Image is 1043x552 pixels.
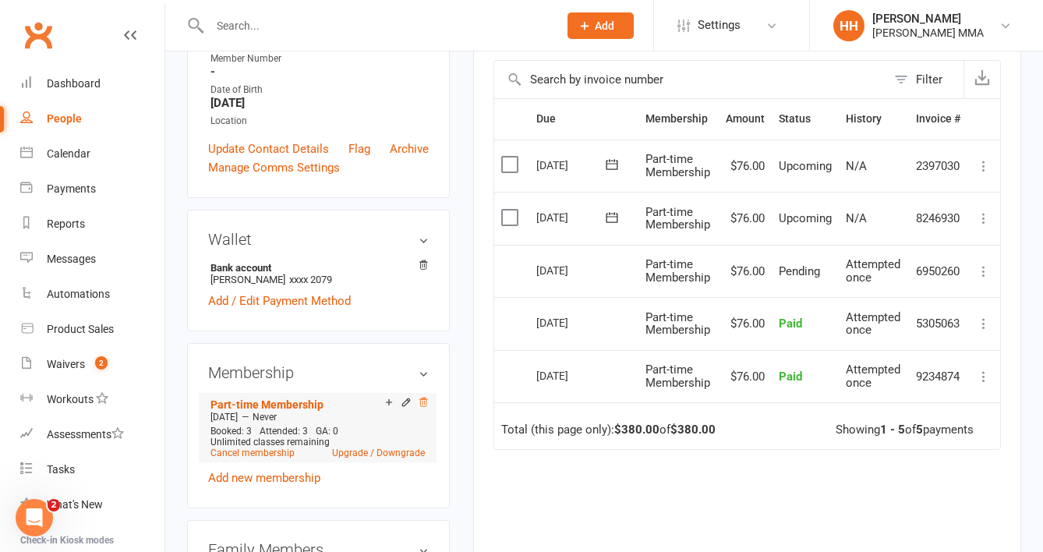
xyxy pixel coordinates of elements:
[779,264,820,278] span: Pending
[880,423,905,437] strong: 1 - 5
[208,292,351,310] a: Add / Edit Payment Method
[719,140,772,193] td: $76.00
[846,159,867,173] span: N/A
[47,323,114,335] div: Product Sales
[47,463,75,476] div: Tasks
[20,172,164,207] a: Payments
[20,277,164,312] a: Automations
[779,370,802,384] span: Paid
[886,61,963,98] button: Filter
[645,205,710,232] span: Part-time Membership
[210,437,330,448] span: Unlimited classes remaining
[210,114,429,129] div: Location
[210,448,295,458] a: Cancel membership
[501,423,716,437] div: Total (this page only): of
[916,70,942,89] div: Filter
[846,257,900,285] span: Attempted once
[208,471,320,485] a: Add new membership
[536,258,608,282] div: [DATE]
[47,428,124,441] div: Assessments
[20,136,164,172] a: Calendar
[332,448,425,458] a: Upgrade / Downgrade
[253,412,277,423] span: Never
[205,15,547,37] input: Search...
[210,262,421,274] strong: Bank account
[210,65,429,79] strong: -
[909,245,967,298] td: 6950260
[47,393,94,405] div: Workouts
[47,182,96,195] div: Payments
[20,382,164,417] a: Workouts
[47,288,110,300] div: Automations
[210,96,429,110] strong: [DATE]
[20,347,164,382] a: Waivers 2
[909,297,967,350] td: 5305063
[16,499,53,536] iframe: Intercom live chat
[47,253,96,265] div: Messages
[595,19,614,32] span: Add
[210,51,429,66] div: Member Number
[719,192,772,245] td: $76.00
[909,140,967,193] td: 2397030
[208,260,429,288] li: [PERSON_NAME]
[20,242,164,277] a: Messages
[494,61,886,98] input: Search by invoice number
[638,99,719,139] th: Membership
[390,140,429,158] a: Archive
[719,245,772,298] td: $76.00
[536,363,608,387] div: [DATE]
[872,26,984,40] div: [PERSON_NAME] MMA
[208,140,329,158] a: Update Contact Details
[207,411,429,423] div: —
[210,426,252,437] span: Booked: 3
[260,426,308,437] span: Attended: 3
[95,356,108,370] span: 2
[614,423,659,437] strong: $380.00
[208,231,429,248] h3: Wallet
[20,66,164,101] a: Dashboard
[210,83,429,97] div: Date of Birth
[316,426,338,437] span: GA: 0
[846,310,900,338] span: Attempted once
[47,112,82,125] div: People
[289,274,332,285] span: xxxx 2079
[210,412,238,423] span: [DATE]
[779,211,832,225] span: Upcoming
[916,423,923,437] strong: 5
[645,310,710,338] span: Part-time Membership
[208,364,429,381] h3: Membership
[719,350,772,403] td: $76.00
[645,363,710,390] span: Part-time Membership
[47,498,103,511] div: What's New
[348,140,370,158] a: Flag
[47,77,101,90] div: Dashboard
[698,8,741,43] span: Settings
[909,350,967,403] td: 9234874
[536,310,608,334] div: [DATE]
[833,10,864,41] div: HH
[20,417,164,452] a: Assessments
[909,99,967,139] th: Invoice #
[47,358,85,370] div: Waivers
[645,257,710,285] span: Part-time Membership
[536,205,608,229] div: [DATE]
[779,159,832,173] span: Upcoming
[20,452,164,487] a: Tasks
[839,99,909,139] th: History
[210,398,324,411] a: Part-time Membership
[48,499,60,511] span: 2
[20,207,164,242] a: Reports
[47,147,90,160] div: Calendar
[536,153,608,177] div: [DATE]
[645,152,710,179] span: Part-time Membership
[567,12,634,39] button: Add
[208,158,340,177] a: Manage Comms Settings
[772,99,839,139] th: Status
[719,99,772,139] th: Amount
[846,363,900,390] span: Attempted once
[47,218,85,230] div: Reports
[872,12,984,26] div: [PERSON_NAME]
[19,16,58,55] a: Clubworx
[20,101,164,136] a: People
[670,423,716,437] strong: $380.00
